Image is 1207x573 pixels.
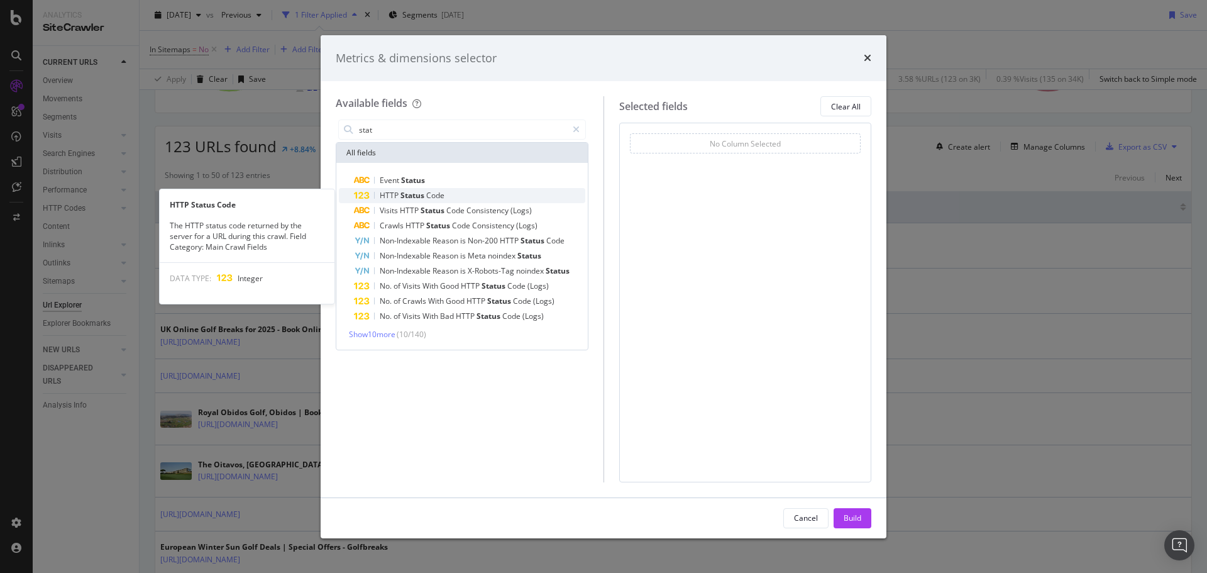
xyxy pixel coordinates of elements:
[433,265,460,276] span: Reason
[349,329,395,340] span: Show 10 more
[428,296,446,306] span: With
[321,35,886,538] div: modal
[380,205,400,216] span: Visits
[400,205,421,216] span: HTTP
[405,220,426,231] span: HTTP
[502,311,522,321] span: Code
[380,220,405,231] span: Crawls
[820,96,871,116] button: Clear All
[1164,530,1194,560] div: Open Intercom Messenger
[834,508,871,528] button: Build
[461,281,482,291] span: HTTP
[433,250,460,261] span: Reason
[380,265,433,276] span: Non-Indexable
[402,281,422,291] span: Visits
[394,296,402,306] span: of
[401,175,425,186] span: Status
[336,143,588,163] div: All fields
[446,296,466,306] span: Good
[394,281,402,291] span: of
[783,508,829,528] button: Cancel
[460,235,468,246] span: is
[510,205,532,216] span: (Logs)
[488,250,517,261] span: noindex
[380,235,433,246] span: Non-Indexable
[500,235,521,246] span: HTTP
[527,281,549,291] span: (Logs)
[160,199,334,210] div: HTTP Status Code
[426,220,452,231] span: Status
[507,281,527,291] span: Code
[160,220,334,252] div: The HTTP status code returned by the server for a URL during this crawl. Field Category: Main Cra...
[844,513,861,523] div: Build
[517,250,541,261] span: Status
[460,250,468,261] span: is
[516,220,537,231] span: (Logs)
[466,296,487,306] span: HTTP
[482,281,507,291] span: Status
[440,311,456,321] span: Bad
[394,311,402,321] span: of
[440,281,461,291] span: Good
[402,311,422,321] span: Visits
[472,220,516,231] span: Consistency
[546,235,565,246] span: Code
[426,190,444,201] span: Code
[380,281,394,291] span: No.
[522,311,544,321] span: (Logs)
[336,50,497,67] div: Metrics & dimensions selector
[402,296,428,306] span: Crawls
[487,296,513,306] span: Status
[546,265,570,276] span: Status
[336,96,407,110] div: Available fields
[380,250,433,261] span: Non-Indexable
[468,265,516,276] span: X-Robots-Tag
[794,513,818,523] div: Cancel
[513,296,533,306] span: Code
[468,250,488,261] span: Meta
[452,220,472,231] span: Code
[468,235,500,246] span: Non-200
[460,265,468,276] span: is
[446,205,466,216] span: Code
[380,311,394,321] span: No.
[466,205,510,216] span: Consistency
[533,296,554,306] span: (Logs)
[477,311,502,321] span: Status
[422,281,440,291] span: With
[380,175,401,186] span: Event
[380,296,394,306] span: No.
[380,190,400,201] span: HTTP
[400,190,426,201] span: Status
[710,138,781,149] div: No Column Selected
[433,235,460,246] span: Reason
[421,205,446,216] span: Status
[422,311,440,321] span: With
[619,99,688,114] div: Selected fields
[516,265,546,276] span: noindex
[397,329,426,340] span: ( 10 / 140 )
[831,101,861,112] div: Clear All
[456,311,477,321] span: HTTP
[864,50,871,67] div: times
[358,120,567,139] input: Search by field name
[521,235,546,246] span: Status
